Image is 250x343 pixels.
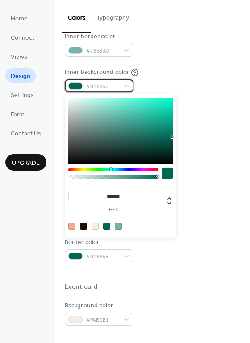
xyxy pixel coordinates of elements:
[65,238,132,247] div: Border color
[86,252,119,261] span: #016855
[11,91,34,100] span: Settings
[80,223,87,230] div: rgb(29, 14, 3)
[11,14,28,24] span: Home
[5,11,33,25] a: Home
[5,87,39,102] a: Settings
[5,154,46,171] button: Upgrade
[5,49,33,64] a: Views
[103,223,110,230] div: rgb(1, 104, 85)
[5,68,36,83] a: Design
[68,223,75,230] div: rgb(245, 169, 143)
[92,223,99,230] div: rgb(250, 236, 225)
[5,30,40,45] a: Connect
[5,106,30,121] a: Form
[65,68,129,77] div: Inner background color
[65,32,132,41] div: Inner border color
[11,33,34,43] span: Connect
[65,301,132,310] div: Background color
[11,129,41,139] span: Contact Us
[86,46,119,56] span: #78B3A9
[11,72,30,81] span: Design
[86,82,119,91] span: #016855
[68,208,158,212] label: hex
[115,223,122,230] div: rgb(120, 179, 169)
[11,53,27,62] span: Views
[5,126,46,140] a: Contact Us
[65,282,98,292] div: Event card
[12,159,40,168] span: Upgrade
[86,315,119,325] span: #FAECE1
[11,110,25,119] span: Form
